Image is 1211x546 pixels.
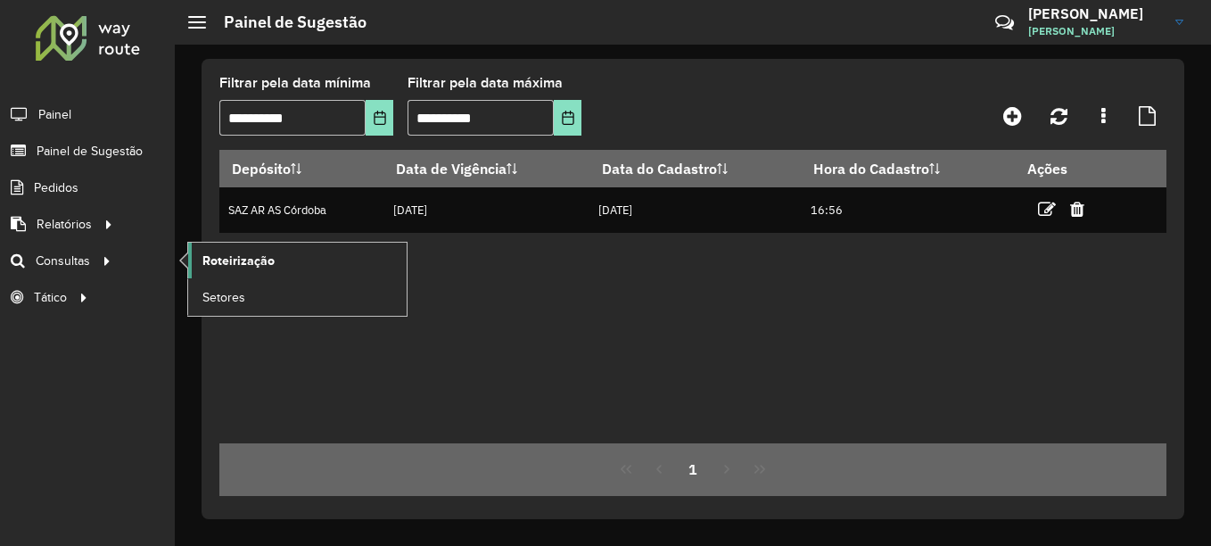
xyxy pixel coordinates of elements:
[37,142,143,161] span: Painel de Sugestão
[202,252,275,270] span: Roteirização
[37,215,92,234] span: Relatórios
[38,105,71,124] span: Painel
[219,75,371,90] font: Filtrar pela data mínima
[396,160,507,178] font: Data de Vigência
[202,288,245,307] span: Setores
[36,252,90,270] span: Consultas
[985,4,1024,42] a: Contato Rápido
[554,100,581,136] button: Elija la fecha
[366,100,393,136] button: Elija la fecha
[408,75,563,90] font: Filtrar pela data máxima
[676,452,710,486] button: 1
[34,178,78,197] span: Pedidos
[1028,5,1162,22] h3: [PERSON_NAME]
[188,279,407,315] a: Setores
[1038,197,1056,221] a: Editar
[219,187,383,233] td: SAZ AR AS Córdoba
[813,160,929,178] font: Hora do Cadastro
[1070,197,1084,221] a: Excluir
[1028,23,1162,39] span: [PERSON_NAME]
[1015,150,1122,187] th: Ações
[232,160,291,178] font: Depósito
[589,187,802,233] td: [DATE]
[802,187,1015,233] td: 16:56
[206,12,367,32] h2: Painel de Sugestão
[383,187,589,233] td: [DATE]
[602,160,717,178] font: Data do Cadastro
[34,288,67,307] span: Tático
[188,243,407,278] a: Roteirização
